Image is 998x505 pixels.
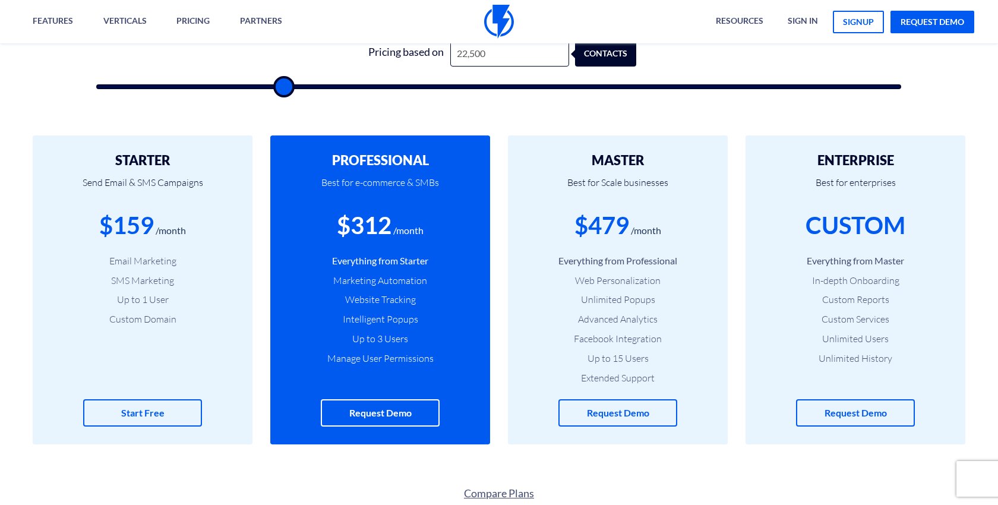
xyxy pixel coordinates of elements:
div: $479 [574,209,629,242]
a: Request Demo [558,399,677,427]
li: Unlimited Popups [526,293,710,307]
li: Everything from Starter [288,254,472,268]
li: Unlimited History [763,352,948,365]
div: contacts [584,40,645,67]
li: Up to 15 Users [526,352,710,365]
div: CUSTOM [806,209,905,242]
p: Best for Scale businesses [526,168,710,209]
li: Up to 3 Users [288,332,472,346]
li: Facebook Integration [526,332,710,346]
div: $312 [337,209,391,242]
li: Email Marketing [50,254,235,268]
li: Everything from Master [763,254,948,268]
li: SMS Marketing [50,274,235,288]
li: Up to 1 User [50,293,235,307]
p: Best for enterprises [763,168,948,209]
h2: ENTERPRISE [763,153,948,168]
li: Custom Reports [763,293,948,307]
div: /month [631,224,661,238]
h2: STARTER [50,153,235,168]
li: Intelligent Popups [288,313,472,326]
p: Send Email & SMS Campaigns [50,168,235,209]
li: Custom Domain [50,313,235,326]
h2: MASTER [526,153,710,168]
a: request demo [890,11,974,33]
li: Marketing Automation [288,274,472,288]
li: Custom Services [763,313,948,326]
li: Everything from Professional [526,254,710,268]
a: Request Demo [796,399,915,427]
li: Extended Support [526,371,710,385]
div: /month [393,224,424,238]
a: signup [833,11,884,33]
li: Manage User Permissions [288,352,472,365]
li: In-depth Onboarding [763,274,948,288]
div: $159 [99,209,154,242]
li: Advanced Analytics [526,313,710,326]
div: Pricing based on [361,40,450,67]
a: Start Free [83,399,202,427]
div: /month [156,224,186,238]
li: Web Personalization [526,274,710,288]
li: Website Tracking [288,293,472,307]
a: Request Demo [321,399,440,427]
h2: PROFESSIONAL [288,153,472,168]
p: Best for e-commerce & SMBs [288,168,472,209]
li: Unlimited Users [763,332,948,346]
